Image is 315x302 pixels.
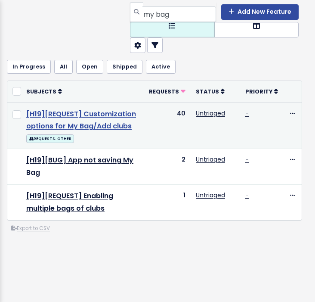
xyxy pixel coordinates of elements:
span: Priority [245,88,272,95]
a: Subjects [26,87,62,96]
a: Status [196,87,225,96]
span: Status [196,88,219,95]
input: Search features... [142,6,216,22]
a: Add New Feature [221,4,299,20]
td: 1 [144,184,191,220]
a: [H19][REQUEST] Enabling multiple bags of clubs [26,191,113,213]
a: Active [146,60,176,74]
a: Open [76,60,103,74]
a: Export to CSV [11,225,50,232]
a: Requests [149,87,185,96]
td: 2 [144,149,191,185]
ul: Filter feature requests [7,60,302,74]
a: - [245,191,249,199]
span: Requests [149,88,179,95]
a: - [245,109,249,118]
a: Priority [245,87,278,96]
a: [H19][REQUEST] Customization options for My Bag/Add clubs [26,109,136,131]
span: Subjects [26,88,56,95]
a: All [54,60,73,74]
a: Untriaged [196,191,225,199]
span: REQUESTS: OTHER [26,134,74,143]
a: In Progress [7,60,51,74]
a: Untriaged [196,109,225,118]
a: REQUESTS: OTHER [26,133,74,143]
a: Untriaged [196,155,225,164]
td: 40 [144,103,191,149]
a: [H19][BUG] App not saving My Bag [26,155,133,177]
a: Shipped [107,60,142,74]
a: - [245,155,249,164]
